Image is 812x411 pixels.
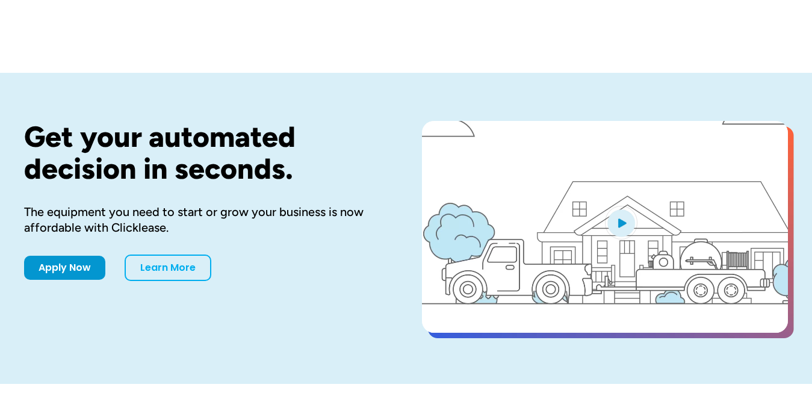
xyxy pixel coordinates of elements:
a: Learn More [125,255,211,281]
img: Blue play button logo on a light blue circular background [605,206,637,239]
div: The equipment you need to start or grow your business is now affordable with Clicklease. [24,204,383,235]
h1: Get your automated decision in seconds. [24,121,383,185]
a: Apply Now [24,256,105,280]
a: open lightbox [422,121,788,333]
